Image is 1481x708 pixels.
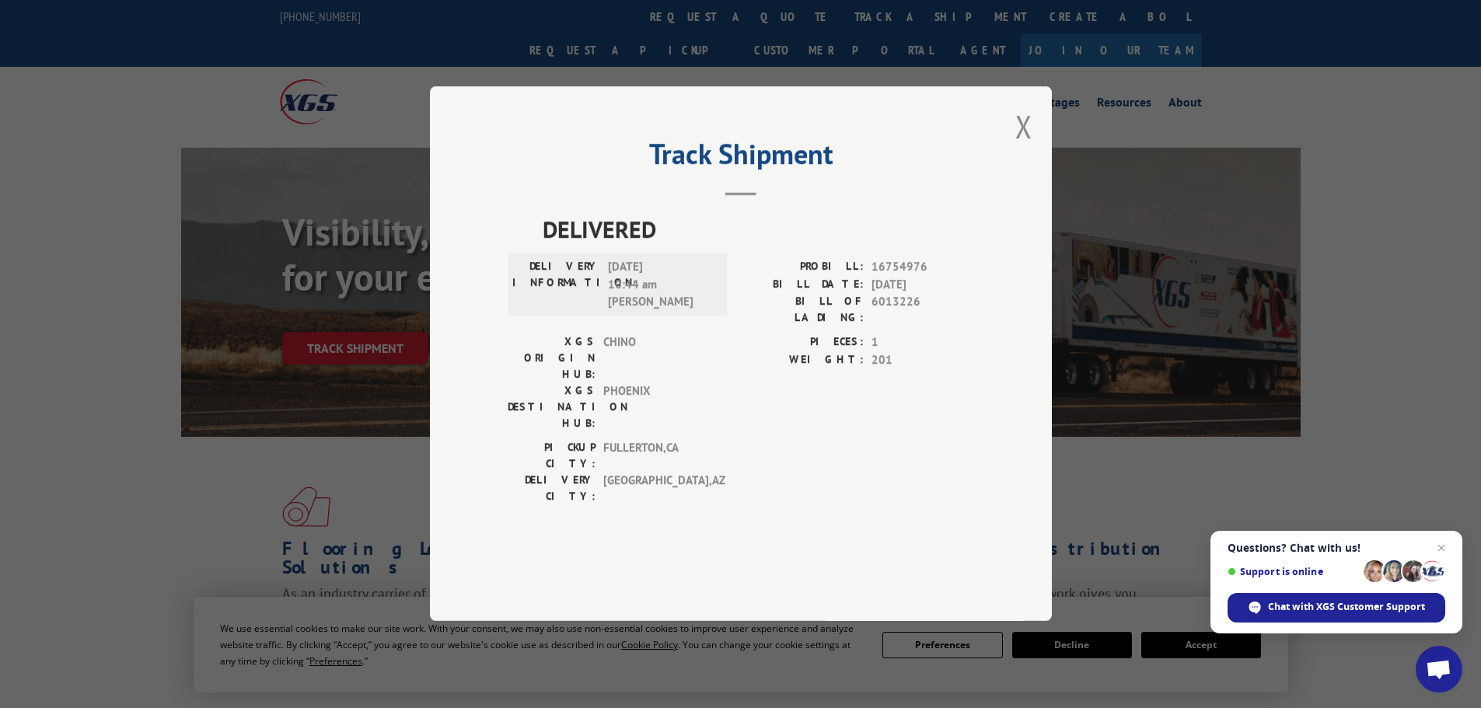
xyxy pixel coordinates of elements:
[608,259,713,312] span: [DATE] 10:44 am [PERSON_NAME]
[1228,566,1358,577] span: Support is online
[603,473,708,505] span: [GEOGRAPHIC_DATA] , AZ
[741,351,864,369] label: WEIGHT:
[508,334,596,383] label: XGS ORIGIN HUB:
[871,276,974,294] span: [DATE]
[508,143,974,173] h2: Track Shipment
[871,259,974,277] span: 16754976
[508,473,596,505] label: DELIVERY CITY:
[603,440,708,473] span: FULLERTON , CA
[1268,600,1425,614] span: Chat with XGS Customer Support
[741,294,864,326] label: BILL OF LADING:
[741,334,864,352] label: PIECES:
[603,383,708,432] span: PHOENIX
[871,294,974,326] span: 6013226
[543,212,974,247] span: DELIVERED
[512,259,600,312] label: DELIVERY INFORMATION:
[1228,593,1445,623] span: Chat with XGS Customer Support
[1228,542,1445,554] span: Questions? Chat with us!
[1416,646,1462,692] a: Open chat
[871,334,974,352] span: 1
[508,440,596,473] label: PICKUP CITY:
[603,334,708,383] span: CHINO
[741,276,864,294] label: BILL DATE:
[1015,106,1032,147] button: Close modal
[871,351,974,369] span: 201
[508,383,596,432] label: XGS DESTINATION HUB:
[741,259,864,277] label: PROBILL:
